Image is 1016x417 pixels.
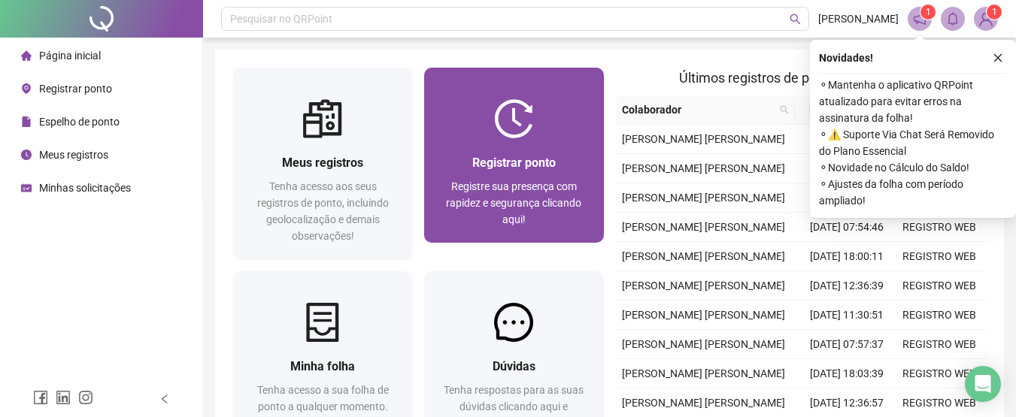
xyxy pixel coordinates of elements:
[777,98,792,121] span: search
[622,280,785,292] span: [PERSON_NAME] [PERSON_NAME]
[819,50,873,66] span: Novidades !
[926,7,931,17] span: 1
[893,242,986,271] td: REGISTRO WEB
[801,242,893,271] td: [DATE] 18:00:11
[801,271,893,301] td: [DATE] 12:36:39
[987,5,1002,20] sup: Atualize o seu contato no menu Meus Dados
[446,180,581,225] span: Registre sua presença com rapidez e segurança clicando aqui!
[622,338,785,350] span: [PERSON_NAME] [PERSON_NAME]
[780,105,789,114] span: search
[679,70,922,86] span: Últimos registros de ponto sincronizados
[801,213,893,242] td: [DATE] 07:54:46
[257,180,389,242] span: Tenha acesso aos seus registros de ponto, incluindo geolocalização e demais observações!
[622,192,785,204] span: [PERSON_NAME] [PERSON_NAME]
[424,68,603,243] a: Registrar pontoRegistre sua presença com rapidez e segurança clicando aqui!
[39,50,101,62] span: Página inicial
[801,125,893,154] td: [DATE] 07:57:00
[622,221,785,233] span: [PERSON_NAME] [PERSON_NAME]
[790,14,801,25] span: search
[493,359,535,373] span: Dúvidas
[622,367,785,379] span: [PERSON_NAME] [PERSON_NAME]
[913,12,927,26] span: notification
[801,183,893,213] td: [DATE] 11:32:36
[39,116,120,128] span: Espelho de ponto
[21,150,32,160] span: clock-circle
[993,53,1003,63] span: close
[159,394,170,404] span: left
[819,176,1007,209] span: ⚬ Ajustes da folha com período ampliado!
[801,359,893,388] td: [DATE] 18:03:39
[21,50,32,61] span: home
[622,101,775,118] span: Colaborador
[21,83,32,94] span: environment
[622,250,785,262] span: [PERSON_NAME] [PERSON_NAME]
[893,359,986,388] td: REGISTRO WEB
[39,182,131,194] span: Minhas solicitações
[78,390,93,405] span: instagram
[622,309,785,321] span: [PERSON_NAME] [PERSON_NAME]
[39,149,108,161] span: Meus registros
[795,95,884,125] th: Data/Hora
[946,12,960,26] span: bell
[893,213,986,242] td: REGISTRO WEB
[801,101,866,118] span: Data/Hora
[893,330,986,359] td: REGISTRO WEB
[819,159,1007,176] span: ⚬ Novidade no Cálculo do Saldo!
[622,397,785,409] span: [PERSON_NAME] [PERSON_NAME]
[622,133,785,145] span: [PERSON_NAME] [PERSON_NAME]
[21,116,32,127] span: file
[801,301,893,330] td: [DATE] 11:30:51
[233,68,412,259] a: Meus registrosTenha acesso aos seus registros de ponto, incluindo geolocalização e demais observa...
[975,8,997,30] img: 92826
[801,330,893,359] td: [DATE] 07:57:37
[622,162,785,174] span: [PERSON_NAME] [PERSON_NAME]
[992,7,997,17] span: 1
[290,359,355,373] span: Minha folha
[39,83,112,95] span: Registrar ponto
[21,183,32,193] span: schedule
[965,366,1001,402] div: Open Intercom Messenger
[893,271,986,301] td: REGISTRO WEB
[33,390,48,405] span: facebook
[819,77,1007,126] span: ⚬ Mantenha o aplicativo QRPoint atualizado para evitar erros na assinatura da folha!
[893,301,986,330] td: REGISTRO WEB
[819,126,1007,159] span: ⚬ ⚠️ Suporte Via Chat Será Removido do Plano Essencial
[920,5,936,20] sup: 1
[472,156,556,170] span: Registrar ponto
[56,390,71,405] span: linkedin
[282,156,363,170] span: Meus registros
[801,154,893,183] td: [DATE] 18:08:41
[818,11,899,27] span: [PERSON_NAME]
